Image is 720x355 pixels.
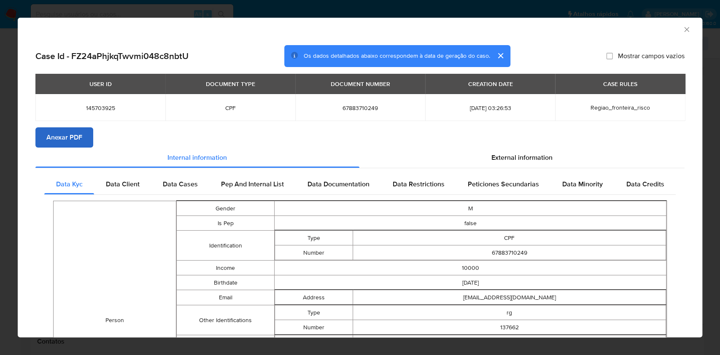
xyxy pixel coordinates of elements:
span: Data Documentation [307,179,369,189]
button: Anexar PDF [35,127,93,148]
h2: Case Id - FZ24aPhjkqTwvmi048c8nbtU [35,51,189,62]
span: Mostrar campos vazios [618,52,685,60]
div: Detailed info [35,148,685,168]
td: [DATE] [275,275,666,290]
span: Anexar PDF [46,128,82,147]
span: Internal information [167,153,227,162]
td: Other Identifications [176,305,274,335]
td: 95 [353,335,666,350]
button: cerrar [490,46,510,66]
td: 10000 [275,261,666,275]
div: USER ID [84,77,117,91]
td: Address [275,290,353,305]
td: 137662 [353,320,666,335]
div: DOCUMENT TYPE [201,77,260,91]
td: Type [275,231,353,245]
button: Fechar a janela [682,25,690,33]
span: [DATE] 03:26:53 [435,104,545,112]
td: Type [275,305,353,320]
span: 67883710249 [305,104,415,112]
td: CPF [353,231,666,245]
td: Income [176,261,274,275]
td: Birthdate [176,275,274,290]
span: Data Minority [562,179,603,189]
span: Data Cases [163,179,198,189]
span: Data Kyc [56,179,83,189]
span: Regiao_fronteira_risco [591,103,650,112]
td: Is Pep [176,216,274,231]
td: Email [176,290,274,305]
td: [EMAIL_ADDRESS][DOMAIN_NAME] [353,290,666,305]
td: M [275,201,666,216]
td: Gender [176,201,274,216]
td: 67883710249 [353,245,666,260]
td: Number [275,245,353,260]
div: closure-recommendation-modal [18,18,702,337]
span: Pep And Internal List [221,179,284,189]
span: Data Restrictions [393,179,445,189]
div: Detailed internal info [44,174,676,194]
span: CPF [175,104,285,112]
input: Mostrar campos vazios [606,53,613,59]
span: Data Client [106,179,140,189]
td: rg [353,305,666,320]
span: Peticiones Secundarias [468,179,539,189]
div: CREATION DATE [463,77,518,91]
div: CASE RULES [598,77,642,91]
span: Data Credits [626,179,664,189]
span: 145703925 [46,104,155,112]
td: Identification [176,231,274,261]
td: Area Code [275,335,353,350]
span: External information [491,153,553,162]
div: DOCUMENT NUMBER [326,77,395,91]
span: Os dados detalhados abaixo correspondem à data de geração do caso. [304,52,490,60]
td: Number [275,320,353,335]
td: false [275,216,666,231]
